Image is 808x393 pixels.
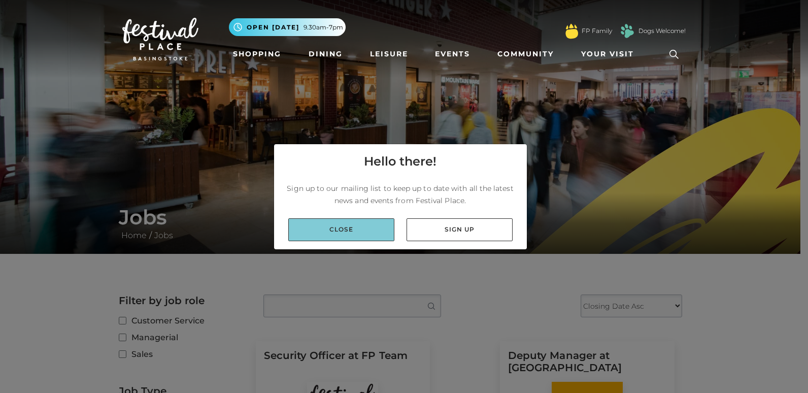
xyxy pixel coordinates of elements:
[229,45,285,63] a: Shopping
[577,45,643,63] a: Your Visit
[229,18,346,36] button: Open [DATE] 9.30am-7pm
[431,45,474,63] a: Events
[288,218,394,241] a: Close
[638,26,686,36] a: Dogs Welcome!
[305,45,347,63] a: Dining
[407,218,513,241] a: Sign up
[366,45,412,63] a: Leisure
[493,45,558,63] a: Community
[582,26,612,36] a: FP Family
[581,49,634,59] span: Your Visit
[304,23,343,32] span: 9.30am-7pm
[247,23,299,32] span: Open [DATE]
[122,18,198,60] img: Festival Place Logo
[364,152,436,171] h4: Hello there!
[282,182,519,207] p: Sign up to our mailing list to keep up to date with all the latest news and events from Festival ...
